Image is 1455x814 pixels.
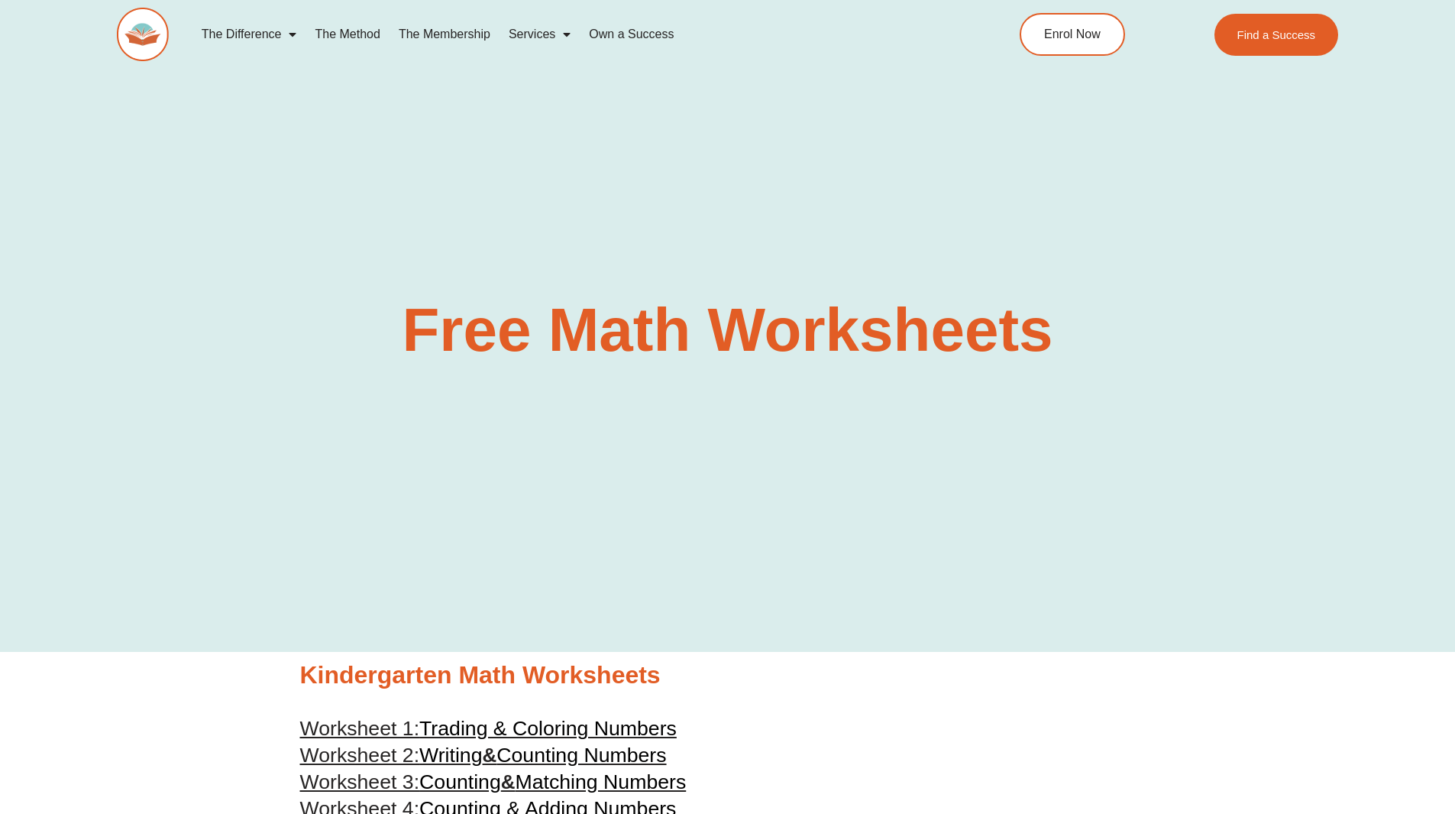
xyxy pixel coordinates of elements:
[419,770,501,793] span: Counting
[1020,13,1125,56] a: Enrol Now
[1201,641,1455,814] iframe: Chat Widget
[300,770,420,793] span: Worksheet 3:
[500,17,580,52] a: Services
[1237,29,1316,41] span: Find a Success
[300,744,667,767] a: Worksheet 2:Writing&Counting Numbers
[1214,14,1339,56] a: Find a Success
[390,17,500,52] a: The Membership
[300,744,420,767] span: Worksheet 2:
[419,717,677,740] span: Trading & Coloring Numbers
[306,17,389,52] a: The Method
[1044,28,1101,41] span: Enrol Now
[300,660,1156,692] h2: Kindergarten Math Worksheets
[300,770,687,793] a: Worksheet 3:Counting&Matching Numbers
[496,744,666,767] span: Counting Numbers
[419,744,482,767] span: Writing
[300,717,677,740] a: Worksheet 1:Trading & Coloring Numbers
[580,17,683,52] a: Own a Success
[192,17,950,52] nav: Menu
[293,300,1163,361] h2: Free Math Worksheets
[300,717,420,740] span: Worksheet 1:
[192,17,306,52] a: The Difference
[516,770,687,793] span: Matching Numbers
